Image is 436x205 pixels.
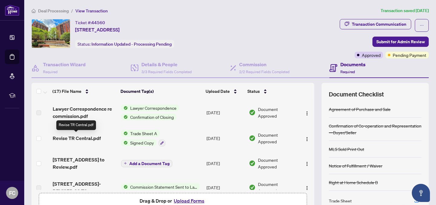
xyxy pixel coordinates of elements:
[302,133,312,143] button: Logo
[53,105,116,120] span: Lawyer Correspondence re commission.pdf
[141,70,192,74] span: 3/3 Required Fields Completed
[121,114,128,120] img: Status Icon
[203,83,245,100] th: Upload Date
[249,160,256,167] img: Document Status
[124,162,127,165] span: plus
[5,5,19,16] img: logo
[118,83,203,100] th: Document Tag(s)
[329,179,378,186] div: Right at Home Schedule B
[305,161,309,166] img: Logo
[258,132,297,145] span: Document Approved
[204,151,246,175] td: [DATE]
[52,88,81,95] span: (17) File Name
[204,100,246,125] td: [DATE]
[121,184,128,190] img: Status Icon
[329,122,421,136] div: Confirmation of Co-operation and Representation—Buyer/Seller
[38,8,69,14] span: Deal Processing
[75,8,108,14] span: View Transaction
[75,40,174,48] div: Status:
[71,7,73,14] li: /
[412,184,430,202] button: Open asap
[302,183,312,192] button: Logo
[121,105,179,120] button: Status IconLawyer CorrespondenceStatus IconConfirmation of Closing
[204,175,246,200] td: [DATE]
[249,135,256,142] img: Document Status
[249,184,256,191] img: Document Status
[376,37,425,47] span: Submit for Admin Review
[372,37,429,47] button: Submit for Admin Review
[75,19,105,26] div: Ticket #:
[91,41,172,47] span: Information Updated - Processing Pending
[128,114,176,120] span: Confirmation of Closing
[129,161,170,166] span: Add a Document Tag
[258,181,297,194] span: Document Approved
[53,135,101,142] span: Revise TR Central.pdf
[128,184,200,190] span: Commission Statement Sent to Lawyer
[172,197,206,205] button: Upload Forms
[420,23,424,28] span: ellipsis
[329,162,382,169] div: Notice of Fulfillment / Waiver
[121,184,200,190] button: Status IconCommission Statement Sent to Lawyer
[43,70,58,74] span: Required
[206,88,230,95] span: Upload Date
[329,106,391,112] div: Agreement of Purchase and Sale
[9,189,15,197] span: FC
[393,52,426,58] span: Pending Payment
[247,88,260,95] span: Status
[302,108,312,117] button: Logo
[381,7,429,14] article: Transaction saved [DATE]
[75,26,120,33] span: [STREET_ADDRESS]
[121,130,165,146] button: Status IconTrade Sheet AStatus IconSigned Copy
[53,156,116,171] span: [STREET_ADDRESS] to Review.pdf
[258,157,297,170] span: Document Approved
[128,139,156,146] span: Signed Copy
[258,106,297,119] span: Document Approved
[352,19,406,29] div: Transaction Communication
[121,105,128,111] img: Status Icon
[121,160,172,167] button: Add a Document Tag
[56,120,96,130] div: Revise TR Central.pdf
[128,105,179,111] span: Lawyer Correspondence
[32,19,70,48] img: IMG-W12210486_1.jpg
[141,61,192,68] h4: Details & People
[53,180,116,195] span: [STREET_ADDRESS]-REVISED CS TO LAWYER.pdf
[329,90,384,99] span: Document Checklist
[245,83,298,100] th: Status
[362,52,381,58] span: Approved
[121,130,128,137] img: Status Icon
[204,125,246,151] td: [DATE]
[31,9,36,13] span: home
[305,111,309,116] img: Logo
[305,137,309,142] img: Logo
[249,109,256,116] img: Document Status
[128,130,160,137] span: Trade Sheet A
[329,146,364,152] div: MLS Sold Print Out
[121,139,128,146] img: Status Icon
[43,61,86,68] h4: Transaction Wizard
[50,83,118,100] th: (17) File Name
[305,186,309,190] img: Logo
[239,61,289,68] h4: Commission
[340,61,365,68] h4: Documents
[302,158,312,168] button: Logo
[140,197,206,205] span: Drag & Drop or
[340,70,355,74] span: Required
[340,19,411,29] button: Transaction Communication
[91,20,105,25] span: 44560
[239,70,289,74] span: 2/2 Required Fields Completed
[329,197,352,204] div: Trade Sheet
